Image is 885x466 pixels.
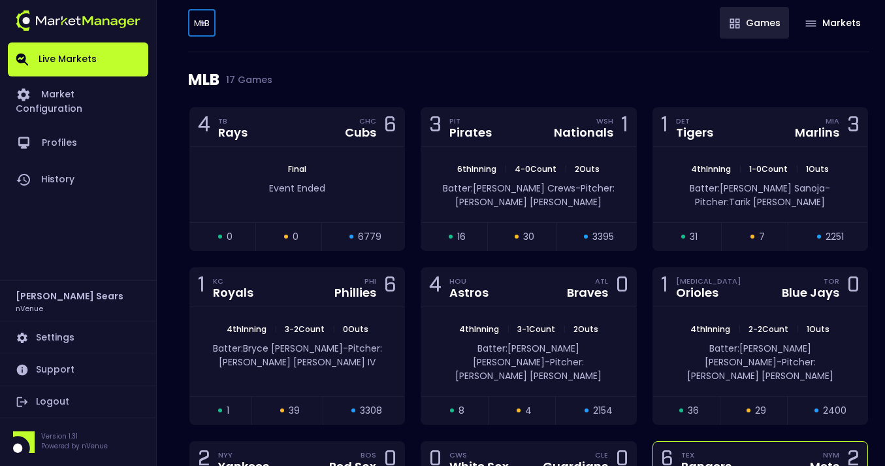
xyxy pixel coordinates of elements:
span: | [503,324,513,335]
div: Orioles [676,287,741,299]
button: Games [720,7,789,39]
span: Batter: [PERSON_NAME] Sanoja [690,182,825,195]
div: 4 [429,275,442,299]
span: 3 - 1 Count [513,324,559,335]
span: 6th Inning [453,163,500,175]
span: | [500,163,511,175]
div: Rays [218,127,248,139]
span: 29 [755,404,766,418]
div: Nationals [554,127,613,139]
div: 3 [429,115,442,139]
span: Batter: Bryce [PERSON_NAME] [213,342,343,355]
div: DET [676,116,713,126]
img: gameIcon [730,18,740,29]
div: [MEDICAL_DATA] [676,276,741,286]
span: - [575,182,581,195]
span: 2 Outs [571,163,603,175]
span: Batter: [PERSON_NAME] Crews [443,182,575,195]
div: Cubs [345,127,376,139]
span: 4 - 0 Count [511,163,560,175]
span: 2 Outs [570,324,602,335]
div: Braves [567,287,608,299]
span: - [825,182,830,195]
span: 0 Outs [339,324,372,335]
span: 31 [690,230,698,244]
div: Version 1.31Powered by nVenue [8,431,148,453]
span: | [329,324,339,335]
span: Pitcher: Tarik [PERSON_NAME] [695,195,825,208]
div: NYM [823,450,839,460]
div: 0 [616,275,628,299]
span: | [560,163,571,175]
h2: [PERSON_NAME] Sears [16,289,123,303]
div: CLE [595,450,608,460]
a: Logout [8,386,148,418]
span: 2 - 2 Count [745,324,792,335]
h3: nVenue [16,303,43,313]
span: Event Ended [269,182,325,195]
a: Market Configuration [8,76,148,125]
span: Final [284,163,310,175]
span: 6779 [358,230,381,244]
span: 3308 [360,404,382,418]
span: | [792,324,803,335]
div: 1 [621,115,628,139]
div: Marlins [795,127,839,139]
span: 30 [523,230,534,244]
span: Pitcher: [PERSON_NAME] [PERSON_NAME] IV [219,342,382,369]
span: 1 - 0 Count [745,163,792,175]
span: Pitcher: [PERSON_NAME] [PERSON_NAME] [455,182,615,208]
div: 1 [661,115,668,139]
div: 6 [384,115,396,139]
span: 7 [759,230,765,244]
span: 2154 [593,404,613,418]
div: MLB [188,52,869,107]
div: 6 [384,275,396,299]
div: BOS [361,450,376,460]
span: | [734,324,745,335]
div: PIT [449,116,492,126]
span: 1 Outs [803,324,833,335]
span: | [792,163,802,175]
span: 3 - 2 Count [281,324,329,335]
div: Astros [449,287,489,299]
p: Powered by nVenue [41,441,108,451]
div: BAS - All [188,10,216,37]
span: | [270,324,281,335]
div: NYY [218,450,269,460]
span: - [777,356,782,369]
div: ATL [595,276,608,286]
a: Settings [8,322,148,354]
a: Support [8,354,148,386]
span: 2400 [823,404,846,418]
span: 4th Inning [687,163,735,175]
span: 39 [289,404,300,418]
span: 0 [227,230,233,244]
div: 1 [661,275,668,299]
span: Pitcher: [PERSON_NAME] [PERSON_NAME] [687,356,833,382]
a: Profiles [8,125,148,161]
div: Blue Jays [782,287,839,299]
span: 36 [688,404,699,418]
span: 2251 [826,230,844,244]
div: CWS [449,450,509,460]
div: TEX [681,450,732,460]
span: - [545,356,550,369]
div: MIA [826,116,839,126]
div: KC [213,276,253,286]
button: Markets [796,7,869,39]
div: 0 [847,275,860,299]
span: - [343,342,348,355]
div: 1 [198,275,205,299]
div: HOU [449,276,489,286]
span: Batter: [PERSON_NAME] [PERSON_NAME] [473,342,579,369]
div: Tigers [676,127,713,139]
div: Pirates [449,127,492,139]
span: 8 [459,404,464,418]
span: 4 [525,404,532,418]
span: | [735,163,745,175]
span: 4th Inning [686,324,734,335]
span: 1 Outs [802,163,833,175]
img: logo [16,10,140,31]
span: 4th Inning [455,324,503,335]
